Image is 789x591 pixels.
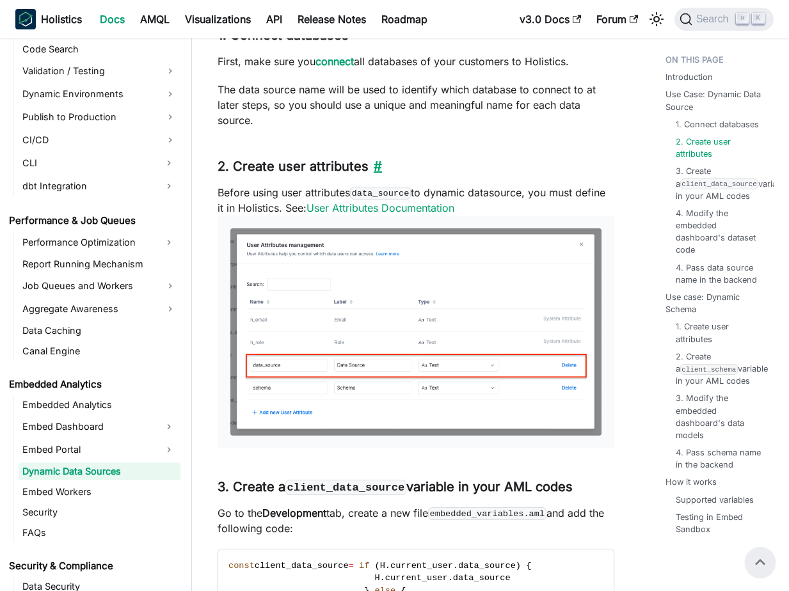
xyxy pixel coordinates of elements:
[665,476,717,488] a: How it works
[676,392,763,441] a: 3. Modify the embedded dashboard's data models
[19,107,180,127] a: Publish to Production
[218,479,614,495] h3: 3. Create a variable in your AML codes
[218,82,614,128] p: The data source name will be used to identify which database to connect to at later steps, so you...
[676,207,763,256] a: 4. Modify the embedded dashboard's dataset code
[19,524,180,542] a: FAQs
[285,480,406,495] code: client_data_source
[157,416,180,437] button: Expand sidebar category 'Embed Dashboard'
[41,12,82,27] b: Holistics
[5,212,180,230] a: Performance & Job Queues
[676,118,759,130] a: 1. Connect databases
[19,299,180,319] a: Aggregate Awareness
[676,494,754,506] a: Supported variables
[646,9,667,29] button: Switch between dark and light mode (currently light mode)
[157,176,180,196] button: Expand sidebar category 'dbt Integration'
[385,561,390,571] span: .
[380,573,385,583] span: .
[374,573,379,583] span: H
[676,351,768,388] a: 2. Create aclient_schemavariable in your AML codes
[15,9,82,29] a: HolisticsHolistics
[157,439,180,460] button: Expand sidebar category 'Embed Portal'
[19,503,180,521] a: Security
[132,9,177,29] a: AMQL
[230,228,602,435] img: data_source user attribute
[665,71,713,83] a: Introduction
[19,176,157,196] a: dbt Integration
[19,84,180,104] a: Dynamic Environments
[374,9,435,29] a: Roadmap
[359,561,369,571] span: if
[290,9,374,29] a: Release Notes
[19,462,180,480] a: Dynamic Data Sources
[228,561,255,571] span: const
[350,187,411,200] code: data_source
[349,561,354,571] span: =
[259,9,290,29] a: API
[752,13,765,24] kbd: K
[516,561,521,571] span: )
[385,573,448,583] span: current_user
[512,9,589,29] a: v3.0 Docs
[19,396,180,414] a: Embedded Analytics
[19,130,180,150] a: CI/CD
[428,507,546,520] code: embedded_variables.aml
[218,54,614,69] p: First, make sure you all databases of your customers to Holistics.
[676,165,789,202] a: 3. Create aclient_data_sourcevariable in your AML codes
[458,561,516,571] span: data_source
[448,573,453,583] span: .
[19,342,180,360] a: Canal Engine
[676,320,763,345] a: 1. Create user attributes
[526,561,531,571] span: {
[218,505,614,536] p: Go to the tab, create a new file and add the following code:
[5,375,180,393] a: Embedded Analytics
[218,185,614,448] p: Before using user attributes to dynamic datasource, you must define it in Holistics. See:
[453,573,511,583] span: data_source
[19,322,180,340] a: Data Caching
[665,88,769,113] a: Use Case: Dynamic Data Source
[676,446,763,471] a: 4. Pass schema name in the backend
[177,9,259,29] a: Visualizations
[5,557,180,575] a: Security & Compliance
[390,561,453,571] span: current_user
[262,507,326,519] strong: Development
[676,136,763,160] a: 2. Create user attributes
[676,262,763,286] a: 4. Pass data source name in the backend
[19,483,180,501] a: Embed Workers
[255,561,349,571] span: client_data_source
[19,439,157,460] a: Embed Portal
[157,153,180,173] button: Expand sidebar category 'CLI'
[453,561,458,571] span: .
[676,511,763,535] a: Testing in Embed Sandbox
[19,232,157,253] a: Performance Optimization
[665,291,769,315] a: Use case: Dynamic Schema
[19,255,180,273] a: Report Running Mechanism
[218,159,614,175] h3: 2. Create user attributes
[380,561,385,571] span: H
[692,13,737,25] span: Search
[680,364,738,375] code: client_schema
[19,153,157,173] a: CLI
[674,8,774,31] button: Search (Command+K)
[745,547,776,578] button: Scroll back to top
[369,159,382,174] a: Direct link to 2. Create user attributes
[157,232,180,253] button: Expand sidebar category 'Performance Optimization'
[15,9,36,29] img: Holistics
[19,40,180,58] a: Code Search
[374,561,379,571] span: (
[19,416,157,437] a: Embed Dashboard
[736,13,749,24] kbd: ⌘
[92,9,132,29] a: Docs
[315,55,354,68] a: connect
[307,201,454,214] a: User Attributes Documentation
[589,9,646,29] a: Forum
[19,61,180,81] a: Validation / Testing
[19,276,180,296] a: Job Queues and Workers
[680,178,759,189] code: client_data_source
